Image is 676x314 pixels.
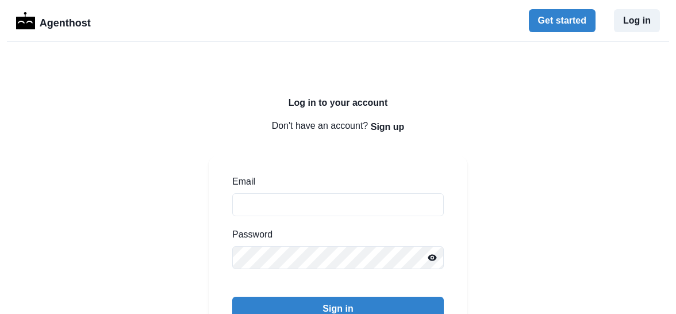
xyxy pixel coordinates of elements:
[209,97,467,108] h2: Log in to your account
[371,115,405,138] button: Sign up
[16,11,91,31] a: LogoAgenthost
[209,115,467,138] p: Don't have an account?
[232,228,437,242] label: Password
[529,9,596,32] button: Get started
[232,175,437,189] label: Email
[614,9,660,32] button: Log in
[16,12,35,29] img: Logo
[40,11,91,31] p: Agenthost
[421,246,444,269] button: Reveal password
